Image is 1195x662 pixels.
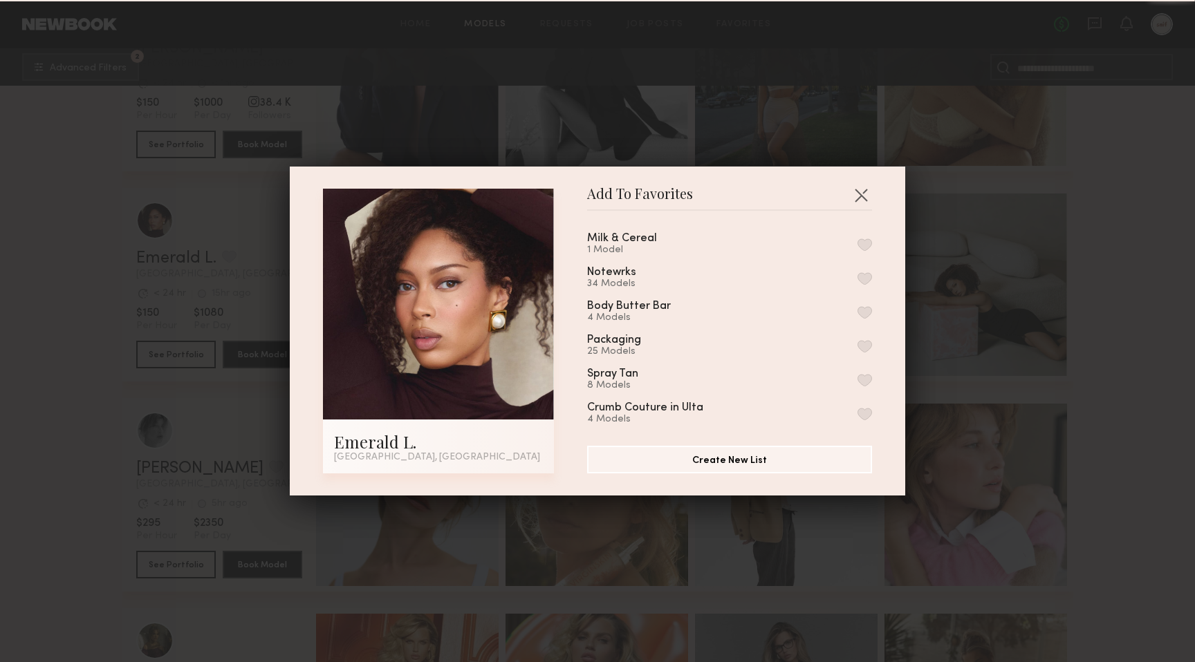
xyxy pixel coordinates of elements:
[587,245,690,256] div: 1 Model
[587,267,636,278] div: Notewrks
[587,233,657,245] div: Milk & Cereal
[334,431,543,453] div: Emerald L.
[587,446,872,473] button: Create New List
[850,184,872,206] button: Close
[587,346,674,357] div: 25 Models
[587,312,704,323] div: 4 Models
[587,368,638,380] div: Spray Tan
[334,453,543,462] div: [GEOGRAPHIC_DATA], [GEOGRAPHIC_DATA]
[587,402,703,414] div: Crumb Couture in Ulta
[587,278,669,290] div: 34 Models
[587,334,641,346] div: Packaging
[587,380,671,391] div: 8 Models
[587,189,693,209] span: Add To Favorites
[587,301,671,312] div: Body Butter Bar
[587,414,737,425] div: 4 Models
